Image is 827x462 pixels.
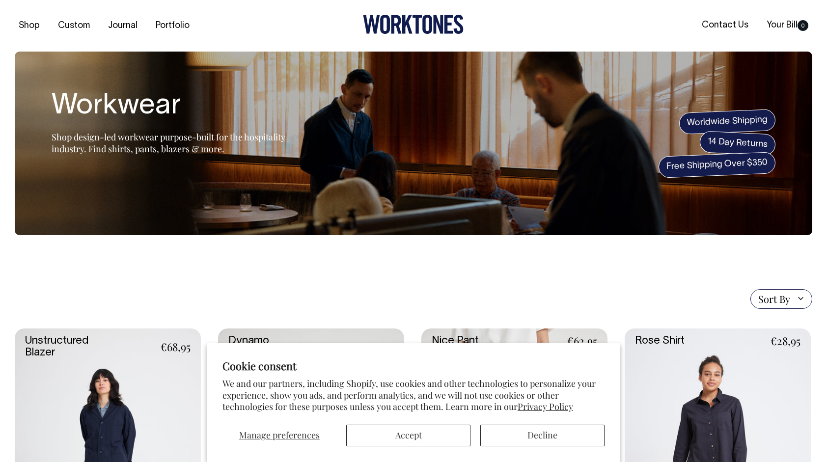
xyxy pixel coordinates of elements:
[679,109,776,135] span: Worldwide Shipping
[758,293,790,305] span: Sort By
[699,131,776,156] span: 14 Day Returns
[52,131,285,155] span: Shop design-led workwear purpose-built for the hospitality industry. Find shirts, pants, blazers ...
[480,425,605,446] button: Decline
[222,359,605,373] h2: Cookie consent
[346,425,470,446] button: Accept
[698,17,752,33] a: Contact Us
[15,18,44,34] a: Shop
[763,17,812,33] a: Your Bill0
[104,18,141,34] a: Journal
[518,401,573,412] a: Privacy Policy
[54,18,94,34] a: Custom
[239,429,320,441] span: Manage preferences
[658,152,776,178] span: Free Shipping Over $350
[52,91,297,122] h1: Workwear
[798,20,808,31] span: 0
[222,425,336,446] button: Manage preferences
[222,378,605,412] p: We and our partners, including Shopify, use cookies and other technologies to personalize your ex...
[152,18,193,34] a: Portfolio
